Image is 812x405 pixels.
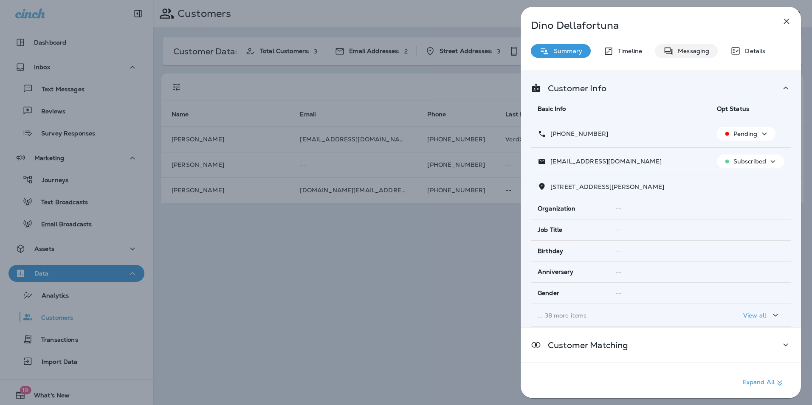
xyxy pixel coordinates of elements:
p: [EMAIL_ADDRESS][DOMAIN_NAME] [546,158,662,165]
span: -- [616,205,622,212]
p: Customer Matching [541,342,628,349]
p: Messaging [674,48,709,54]
span: -- [616,268,622,276]
p: Details [741,48,765,54]
span: [STREET_ADDRESS][PERSON_NAME] [550,183,664,191]
p: Timeline [614,48,642,54]
p: Expand All [743,378,785,388]
p: ... 38 more items [538,312,703,319]
span: Opt Status [717,105,749,112]
p: Dino Dellafortuna [531,20,763,31]
button: Pending [717,127,775,141]
span: Gender [538,290,559,297]
span: -- [616,247,622,255]
span: Basic Info [538,105,566,112]
p: [PHONE_NUMBER] [546,130,608,137]
p: Customer Info [541,85,606,92]
button: View all [740,307,784,323]
p: Subscribed [733,158,766,165]
p: Summary [550,48,582,54]
button: Subscribed [717,155,784,168]
button: Expand All [739,375,788,391]
p: View all [743,312,766,319]
span: Birthday [538,247,563,255]
p: Pending [733,130,758,137]
span: Organization [538,205,575,212]
span: -- [616,226,622,233]
span: Anniversary [538,268,574,276]
span: Job Title [538,226,562,233]
span: -- [616,290,622,297]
